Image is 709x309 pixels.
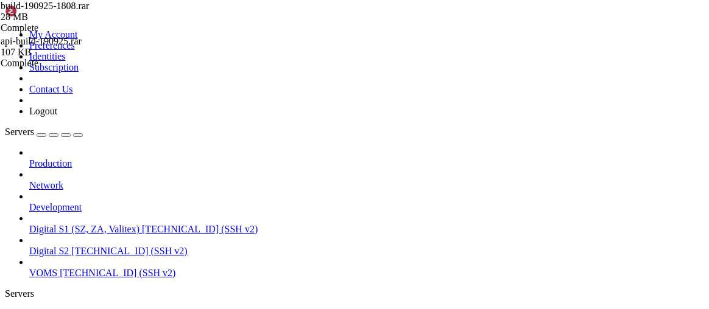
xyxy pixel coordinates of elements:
div: 107 KB [1,47,122,58]
div: Complete [1,23,122,33]
div: 28 MB [1,12,122,23]
div: Complete [1,58,122,69]
span: api-build-190925.rar [1,36,82,46]
span: api-build-190925.rar [1,36,122,58]
span: build-190925-1808.rar [1,1,89,11]
span: build-190925-1808.rar [1,1,122,23]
